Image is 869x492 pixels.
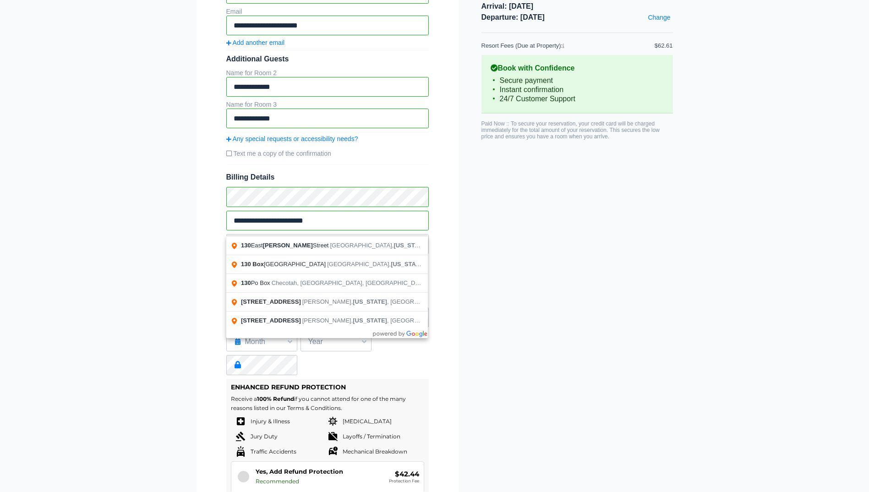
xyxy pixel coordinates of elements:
span: [PERSON_NAME] [263,242,313,249]
span: [GEOGRAPHIC_DATA], , [GEOGRAPHIC_DATA] [327,261,490,268]
span: Departure: [DATE] [481,13,673,22]
span: [US_STATE] [394,242,428,249]
span: [PERSON_NAME], , [GEOGRAPHIC_DATA] [302,298,453,305]
span: Box [252,261,264,268]
span: [US_STATE] [391,261,425,268]
span: Po Box [241,279,272,286]
span: 130 [241,279,251,286]
label: Name for Room 2 [226,69,277,77]
label: Email [226,8,242,15]
span: [GEOGRAPHIC_DATA] [241,261,327,268]
span: [STREET_ADDRESS] [241,317,301,324]
label: Name for Room 3 [226,101,277,108]
div: Resort Fees (Due at Property): [481,42,655,49]
span: [US_STATE] [353,298,387,305]
div: $62.61 [655,42,673,49]
a: Add another email [226,39,429,46]
li: Secure payment [491,76,664,85]
span: Month [227,334,297,350]
span: Paid Now :: To secure your reservation, your credit card will be charged immediately for the tota... [481,120,660,140]
a: Change [645,11,672,23]
span: [GEOGRAPHIC_DATA], , [GEOGRAPHIC_DATA] [330,242,493,249]
span: [STREET_ADDRESS] [241,298,301,305]
a: Any special requests or accessibility needs? [226,135,429,142]
span: 130 [241,261,251,268]
span: [PERSON_NAME], , [GEOGRAPHIC_DATA] [302,317,453,324]
b: Book with Confidence [491,64,664,72]
span: East Street [241,242,330,249]
span: Billing Details [226,173,429,181]
span: 130 [241,242,251,249]
li: Instant confirmation [491,85,664,94]
span: Year [301,334,371,350]
span: Checotah, [GEOGRAPHIC_DATA], [GEOGRAPHIC_DATA] [272,279,428,286]
span: [US_STATE] [353,317,387,324]
div: Additional Guests [226,55,429,63]
li: 24/7 Customer Support [491,94,664,104]
label: Text me a copy of the confirmation [226,146,429,161]
span: Arrival: [DATE] [481,2,673,11]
